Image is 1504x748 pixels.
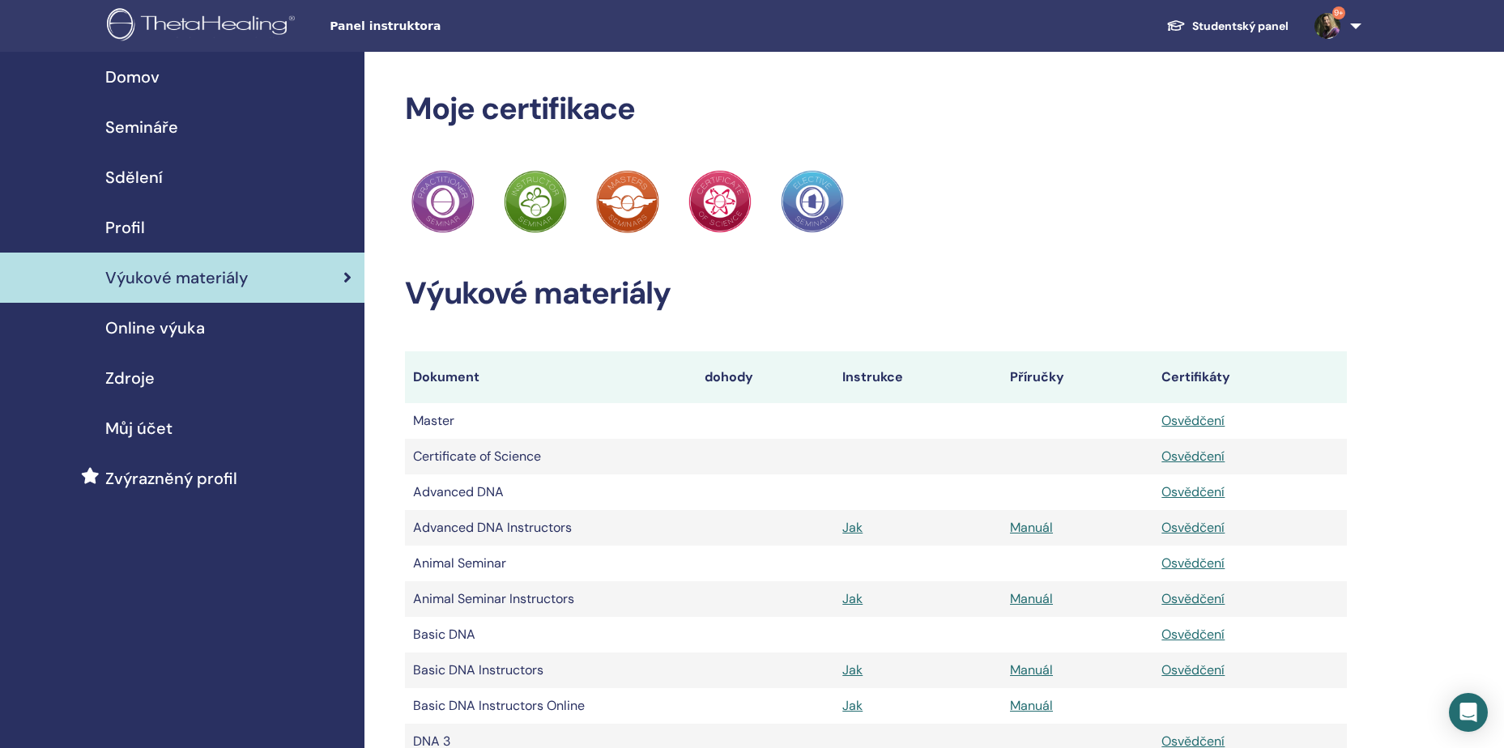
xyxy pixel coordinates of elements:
[405,403,697,439] td: Master
[1153,351,1346,403] th: Certifikáty
[596,170,659,233] img: Practitioner
[1161,412,1225,429] a: Osvědčení
[1332,6,1345,19] span: 9+
[842,519,863,536] a: Jak
[105,366,155,390] span: Zdroje
[781,170,844,233] img: Practitioner
[405,688,697,724] td: Basic DNA Instructors Online
[1010,590,1053,607] a: Manuál
[1010,697,1053,714] a: Manuál
[405,275,1347,312] h2: Výukové materiály
[330,18,573,35] span: Panel instruktora
[1010,519,1053,536] a: Manuál
[107,8,300,45] img: logo.png
[411,170,475,233] img: Practitioner
[1161,590,1225,607] a: Osvědčení
[504,170,567,233] img: Practitioner
[405,439,697,474] td: Certificate of Science
[834,351,1002,403] th: Instrukce
[405,617,697,652] td: Basic DNA
[1153,11,1302,41] a: Studentský panel
[105,466,237,491] span: Zvýrazněný profil
[105,215,145,240] span: Profil
[105,266,248,290] span: Výukové materiály
[1161,626,1225,643] a: Osvědčení
[405,351,697,403] th: Dokument
[1314,13,1340,39] img: default.jpg
[405,652,697,688] td: Basic DNA Instructors
[1449,693,1488,732] div: Open Intercom Messenger
[1002,351,1153,403] th: Příručky
[1010,661,1053,678] a: Manuál
[842,661,863,678] a: Jak
[405,91,1347,128] h2: Moje certifikace
[405,581,697,617] td: Animal Seminar Instructors
[1161,448,1225,465] a: Osvědčení
[405,510,697,546] td: Advanced DNA Instructors
[1161,519,1225,536] a: Osvědčení
[842,697,863,714] a: Jak
[688,170,752,233] img: Practitioner
[697,351,834,403] th: dohody
[105,316,205,340] span: Online výuka
[105,165,163,189] span: Sdělení
[105,115,178,139] span: Semináře
[1161,661,1225,678] a: Osvědčení
[1161,483,1225,500] a: Osvědčení
[105,65,160,89] span: Domov
[1161,555,1225,572] a: Osvědčení
[842,590,863,607] a: Jak
[1166,19,1186,32] img: graduation-cap-white.svg
[405,474,697,510] td: Advanced DNA
[105,416,173,440] span: Můj účet
[405,546,697,581] td: Animal Seminar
